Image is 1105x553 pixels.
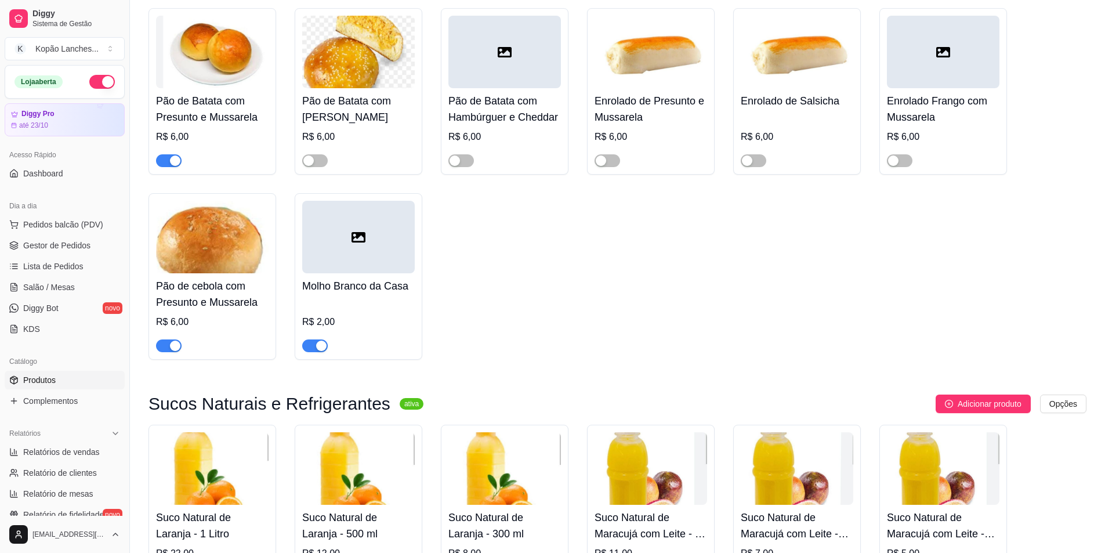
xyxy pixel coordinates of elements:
[5,215,125,234] button: Pedidos balcão (PDV)
[595,509,707,542] h4: Suco Natural de Maracujá com Leite - 1 Litro
[887,509,999,542] h4: Suco Natural de Maracujá com Leite - 300 ml
[741,93,853,109] h4: Enrolado de Salsicha
[5,485,125,503] a: Relatório de mesas
[23,323,40,335] span: KDS
[23,261,84,272] span: Lista de Pedidos
[5,164,125,183] a: Dashboard
[23,302,59,314] span: Diggy Bot
[448,509,561,542] h4: Suco Natural de Laranja - 300 ml
[595,16,707,88] img: product-image
[156,93,269,125] h4: Pão de Batata com Presunto e Mussarela
[5,392,125,410] a: Complementos
[5,37,125,60] button: Select a team
[23,509,104,521] span: Relatório de fidelidade
[23,281,75,293] span: Salão / Mesas
[9,429,41,438] span: Relatórios
[302,278,415,294] h4: Molho Branco da Casa
[32,9,120,19] span: Diggy
[5,146,125,164] div: Acesso Rápido
[741,509,853,542] h4: Suco Natural de Maracujá com Leite - 500 ml
[5,299,125,317] a: Diggy Botnovo
[35,43,99,55] div: Kopão Lanches ...
[302,16,415,88] img: product-image
[32,530,106,539] span: [EMAIL_ADDRESS][DOMAIN_NAME]
[302,432,415,505] img: product-image
[23,488,93,500] span: Relatório de mesas
[15,75,63,88] div: Loja aberta
[448,432,561,505] img: product-image
[958,397,1021,410] span: Adicionar produto
[23,374,56,386] span: Produtos
[595,432,707,505] img: product-image
[23,467,97,479] span: Relatório de clientes
[887,432,999,505] img: product-image
[19,121,48,130] article: até 23/10
[400,398,423,410] sup: ativa
[5,257,125,276] a: Lista de Pedidos
[156,315,269,329] div: R$ 6,00
[156,432,269,505] img: product-image
[5,521,125,548] button: [EMAIL_ADDRESS][DOMAIN_NAME]
[1040,395,1086,413] button: Opções
[302,315,415,329] div: R$ 2,00
[302,93,415,125] h4: Pão de Batata com [PERSON_NAME]
[23,240,90,251] span: Gestor de Pedidos
[741,16,853,88] img: product-image
[148,397,390,411] h3: Sucos Naturais e Refrigerantes
[5,5,125,32] a: DiggySistema de Gestão
[23,219,103,230] span: Pedidos balcão (PDV)
[156,509,269,542] h4: Suco Natural de Laranja - 1 Litro
[945,400,953,408] span: plus-circle
[595,130,707,144] div: R$ 6,00
[5,505,125,524] a: Relatório de fidelidadenovo
[1049,397,1077,410] span: Opções
[5,443,125,461] a: Relatórios de vendas
[887,93,999,125] h4: Enrolado Frango com Mussarela
[887,130,999,144] div: R$ 6,00
[156,201,269,273] img: product-image
[5,278,125,297] a: Salão / Mesas
[156,16,269,88] img: product-image
[5,464,125,482] a: Relatório de clientes
[302,130,415,144] div: R$ 6,00
[23,168,63,179] span: Dashboard
[5,103,125,136] a: Diggy Proaté 23/10
[741,432,853,505] img: product-image
[23,395,78,407] span: Complementos
[448,130,561,144] div: R$ 6,00
[595,93,707,125] h4: Enrolado de Presunto e Mussarela
[936,395,1031,413] button: Adicionar produto
[741,130,853,144] div: R$ 6,00
[89,75,115,89] button: Alterar Status
[5,352,125,371] div: Catálogo
[5,320,125,338] a: KDS
[5,197,125,215] div: Dia a dia
[21,110,55,118] article: Diggy Pro
[23,446,100,458] span: Relatórios de vendas
[5,236,125,255] a: Gestor de Pedidos
[15,43,26,55] span: K
[5,371,125,389] a: Produtos
[156,278,269,310] h4: Pão de cebola com Presunto e Mussarela
[156,130,269,144] div: R$ 6,00
[32,19,120,28] span: Sistema de Gestão
[448,93,561,125] h4: Pão de Batata com Hambúrguer e Cheddar
[302,509,415,542] h4: Suco Natural de Laranja - 500 ml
